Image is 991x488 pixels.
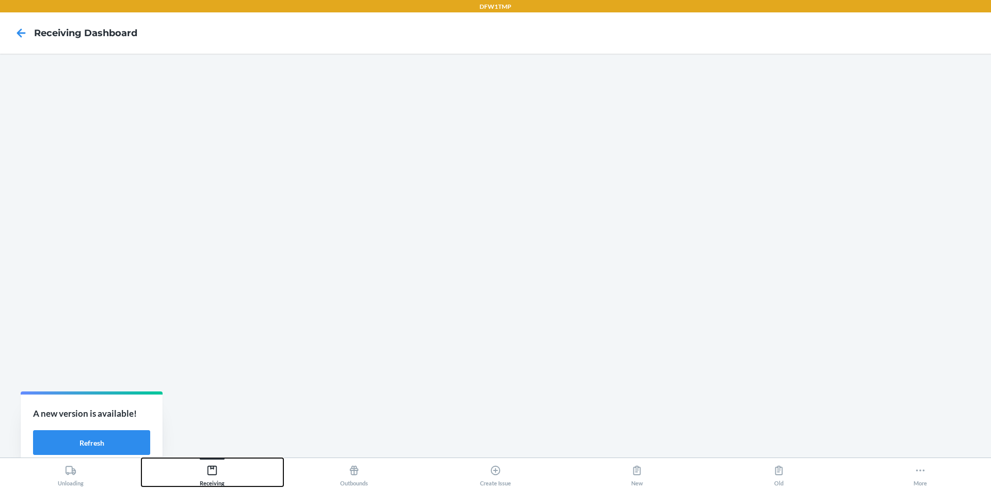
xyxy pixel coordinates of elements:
button: Create Issue [425,458,566,486]
button: Receiving [141,458,283,486]
h4: Receiving dashboard [34,26,137,40]
div: Receiving [200,461,225,486]
div: Create Issue [480,461,511,486]
div: Unloading [58,461,84,486]
button: More [850,458,991,486]
button: New [566,458,708,486]
p: A new version is available! [33,407,150,420]
div: New [631,461,643,486]
button: Refresh [33,430,150,455]
p: DFW1TMP [479,2,512,11]
button: Old [708,458,849,486]
div: Outbounds [340,461,368,486]
button: Outbounds [283,458,425,486]
iframe: Receiving dashboard [8,62,983,449]
div: More [914,461,927,486]
div: Old [773,461,785,486]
